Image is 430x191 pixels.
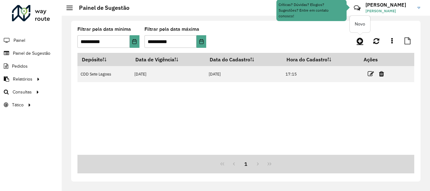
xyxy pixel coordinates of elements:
[282,66,359,82] td: 17:15
[12,102,24,108] span: Tático
[13,76,32,82] span: Relatórios
[73,4,129,11] h2: Painel de Sugestão
[77,53,131,66] th: Depósito
[365,8,413,14] span: [PERSON_NAME]
[379,70,384,78] a: Excluir
[206,53,282,66] th: Data do Cadastro
[12,63,28,70] span: Pedidos
[282,53,359,66] th: Hora do Cadastro
[196,35,206,48] button: Choose Date
[368,70,374,78] a: Editar
[14,37,25,44] span: Painel
[365,2,413,8] h3: [PERSON_NAME]
[350,16,370,32] div: Novo
[240,158,252,170] button: 1
[359,53,397,66] th: Ações
[13,50,50,57] span: Painel de Sugestão
[206,66,282,82] td: [DATE]
[77,25,131,33] label: Filtrar pela data mínima
[131,53,206,66] th: Data de Vigência
[13,89,32,95] span: Consultas
[350,1,364,15] a: Contato Rápido
[131,66,206,82] td: [DATE]
[130,35,139,48] button: Choose Date
[77,66,131,82] td: CDD Sete Lagoas
[144,25,199,33] label: Filtrar pela data máxima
